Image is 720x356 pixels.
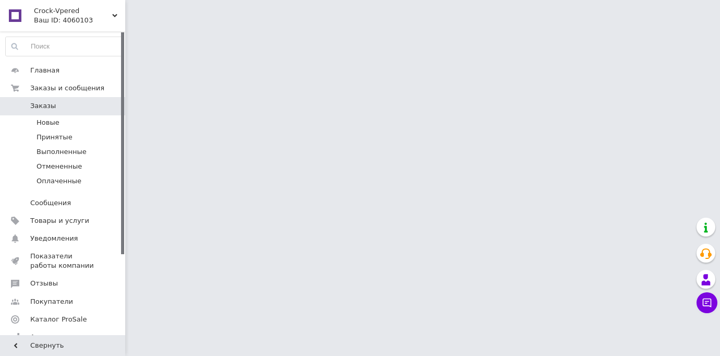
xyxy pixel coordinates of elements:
span: Заказы и сообщения [30,84,104,93]
button: Чат с покупателем [697,292,717,313]
span: Уведомления [30,234,78,243]
span: Новые [37,118,59,127]
span: Показатели работы компании [30,252,97,270]
span: Аналитика [30,333,69,342]
span: Crock-Vpered [34,6,112,16]
span: Покупатели [30,297,73,306]
span: Заказы [30,101,56,111]
span: Каталог ProSale [30,315,87,324]
span: Сообщения [30,198,71,208]
span: Главная [30,66,59,75]
div: Ваш ID: 4060103 [34,16,125,25]
span: Отзывы [30,279,58,288]
input: Поиск [6,37,123,56]
span: Принятые [37,133,73,142]
span: Выполненные [37,147,87,157]
span: Отмененные [37,162,82,171]
span: Товары и услуги [30,216,89,226]
span: Оплаченные [37,176,81,186]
